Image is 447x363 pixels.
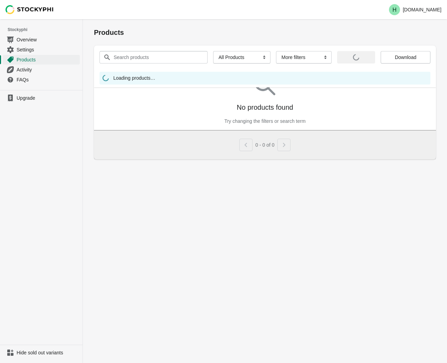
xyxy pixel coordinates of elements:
[94,28,436,37] h1: Products
[17,66,78,73] span: Activity
[3,75,80,85] a: FAQs
[17,95,78,101] span: Upgrade
[224,118,305,125] p: Try changing the filters or search term
[113,51,195,63] input: Search products
[3,93,80,103] a: Upgrade
[17,46,78,53] span: Settings
[3,45,80,55] a: Settings
[17,56,78,63] span: Products
[17,36,78,43] span: Overview
[392,7,397,13] text: H
[3,55,80,65] a: Products
[17,76,78,83] span: FAQs
[17,349,78,356] span: Hide sold out variants
[113,75,155,83] span: Loading products…
[389,4,400,15] span: Avatar with initials H
[381,51,430,63] button: Download
[395,55,416,60] span: Download
[3,348,80,357] a: Hide sold out variants
[255,142,274,148] span: 0 - 0 of 0
[6,5,54,14] img: Stockyphi
[239,136,290,151] nav: Pagination
[386,3,444,17] button: Avatar with initials H[DOMAIN_NAME]
[3,65,80,75] a: Activity
[237,102,293,112] p: No products found
[8,26,83,33] span: Stockyphi
[403,7,441,12] p: [DOMAIN_NAME]
[3,35,80,45] a: Overview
